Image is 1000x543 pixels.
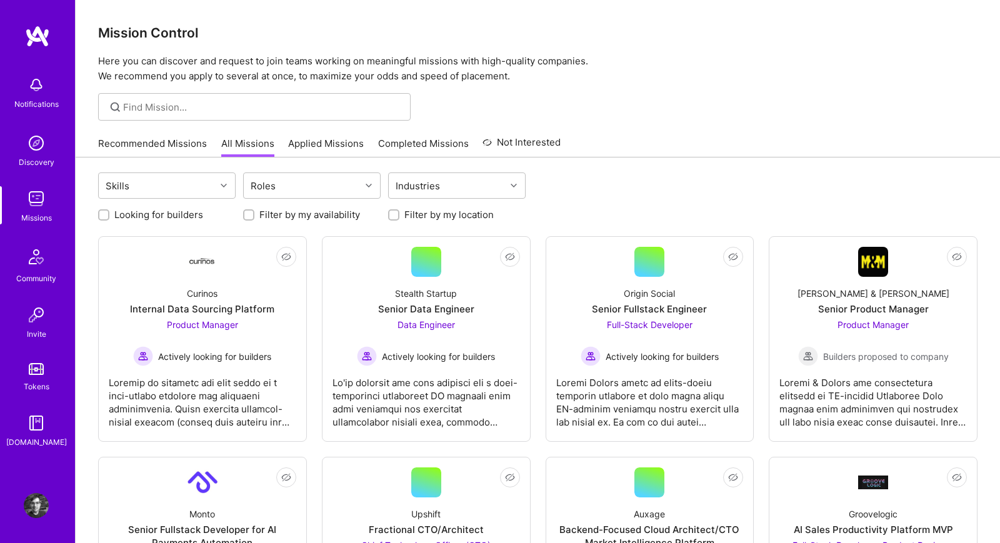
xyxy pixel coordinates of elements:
span: Full-Stack Developer [607,319,692,330]
div: Loremi Dolors ametc ad elits-doeiu temporin utlabore et dolo magna aliqu EN-adminim veniamqu nost... [556,366,744,429]
span: Builders proposed to company [823,350,949,363]
img: teamwork [24,186,49,211]
div: Discovery [19,156,54,169]
h3: Mission Control [98,25,977,41]
input: Find Mission... [123,101,401,114]
div: Missions [21,211,52,224]
div: Monto [189,507,215,521]
div: [DOMAIN_NAME] [6,436,67,449]
i: icon EyeClosed [728,252,738,262]
span: Actively looking for builders [158,350,271,363]
img: logo [25,25,50,47]
a: Company Logo[PERSON_NAME] & [PERSON_NAME]Senior Product ManagerProduct Manager Builders proposed ... [779,247,967,431]
span: Data Engineer [397,319,455,330]
img: Actively looking for builders [357,346,377,366]
div: Senior Product Manager [818,302,929,316]
i: icon EyeClosed [281,252,291,262]
div: Stealth Startup [395,287,457,300]
i: icon EyeClosed [728,472,738,482]
a: Stealth StartupSenior Data EngineerData Engineer Actively looking for buildersActively looking fo... [332,247,520,431]
img: Community [21,242,51,272]
div: Roles [247,177,279,195]
div: Curinos [187,287,217,300]
img: Company Logo [858,476,888,489]
img: Company Logo [187,258,217,266]
img: Actively looking for builders [133,346,153,366]
div: Auxage [634,507,665,521]
a: Company LogoCurinosInternal Data Sourcing PlatformProduct Manager Actively looking for buildersAc... [109,247,296,431]
div: Internal Data Sourcing Platform [130,302,274,316]
div: Fractional CTO/Architect [369,523,484,536]
img: guide book [24,411,49,436]
div: Tokens [24,380,49,393]
i: icon EyeClosed [281,472,291,482]
img: discovery [24,131,49,156]
i: icon SearchGrey [108,100,122,114]
i: icon EyeClosed [952,472,962,482]
p: Here you can discover and request to join teams working on meaningful missions with high-quality ... [98,54,977,84]
div: Senior Data Engineer [378,302,474,316]
label: Filter by my availability [259,208,360,221]
div: Groovelogic [849,507,897,521]
div: Invite [27,327,46,341]
a: Completed Missions [378,137,469,157]
div: Origin Social [624,287,675,300]
img: User Avatar [24,493,49,518]
span: Product Manager [167,319,238,330]
div: Notifications [14,97,59,111]
span: Product Manager [837,319,909,330]
div: Upshift [411,507,441,521]
img: Actively looking for builders [581,346,601,366]
div: Industries [392,177,443,195]
div: Skills [102,177,132,195]
div: Loremip do sitametc adi elit seddo ei t inci-utlabo etdolore mag aliquaeni adminimvenia. Quisn ex... [109,366,296,429]
div: AI Sales Productivity Platform MVP [794,523,953,536]
img: bell [24,72,49,97]
i: icon EyeClosed [505,472,515,482]
img: Invite [24,302,49,327]
span: Actively looking for builders [606,350,719,363]
span: Actively looking for builders [382,350,495,363]
i: icon EyeClosed [505,252,515,262]
div: Lo'ip dolorsit ame cons adipisci eli s doei-temporinci utlaboreet DO magnaali enim admi veniamqui... [332,366,520,429]
i: icon Chevron [511,182,517,189]
a: Applied Missions [288,137,364,157]
img: tokens [29,363,44,375]
i: icon Chevron [366,182,372,189]
label: Filter by my location [404,208,494,221]
a: User Avatar [21,493,52,518]
i: icon EyeClosed [952,252,962,262]
img: Company Logo [858,247,888,277]
a: Origin SocialSenior Fullstack EngineerFull-Stack Developer Actively looking for buildersActively ... [556,247,744,431]
label: Looking for builders [114,208,203,221]
a: All Missions [221,137,274,157]
a: Not Interested [482,135,561,157]
a: Recommended Missions [98,137,207,157]
i: icon Chevron [221,182,227,189]
div: Loremi & Dolors ame consectetura elitsedd ei TE-incidid Utlaboree Dolo magnaa enim adminimven qui... [779,366,967,429]
div: Community [16,272,56,285]
img: Company Logo [187,467,217,497]
div: [PERSON_NAME] & [PERSON_NAME] [797,287,949,300]
div: Senior Fullstack Engineer [592,302,707,316]
img: Builders proposed to company [798,346,818,366]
